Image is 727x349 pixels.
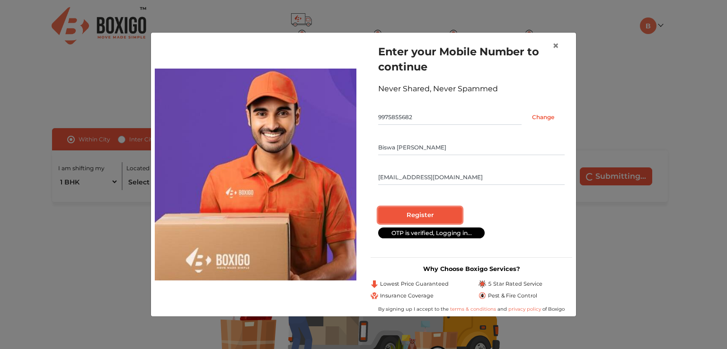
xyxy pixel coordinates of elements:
[378,170,565,185] input: Email Id
[371,265,572,272] h3: Why Choose Boxigo Services?
[488,280,542,288] span: 5 Star Rated Service
[488,292,537,300] span: Pest & Fire Control
[450,306,497,312] a: terms & conditions
[378,207,462,223] input: Register
[378,44,565,74] h1: Enter your Mobile Number to continue
[522,110,565,125] input: Change
[552,39,559,52] span: ×
[371,305,572,313] div: By signing up I accept to the and of Boxigo
[378,140,565,155] input: Your Name
[380,292,434,300] span: Insurance Coverage
[378,83,565,95] div: Never Shared, Never Spammed
[378,110,522,125] input: Mobile No
[155,69,356,280] img: relocation-img
[507,306,542,312] a: privacy policy
[545,33,567,59] button: Close
[380,280,449,288] span: Lowest Price Guaranteed
[378,227,485,238] div: OTP is verified, Logging in...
